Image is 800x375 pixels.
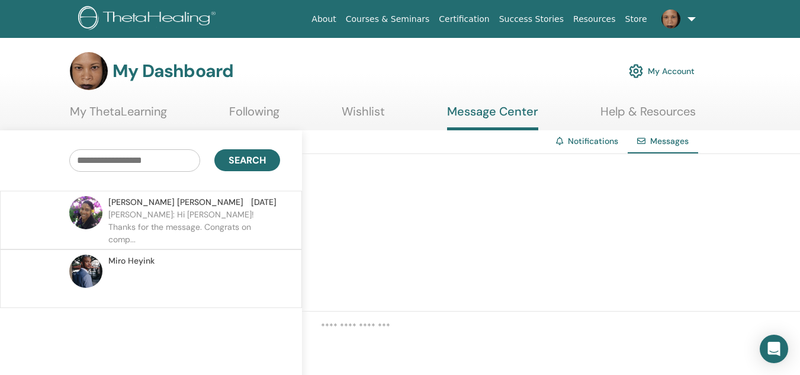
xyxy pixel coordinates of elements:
[661,9,680,28] img: default.jpg
[214,149,280,171] button: Search
[434,8,494,30] a: Certification
[629,58,695,84] a: My Account
[113,60,233,82] h3: My Dashboard
[760,335,788,363] div: Open Intercom Messenger
[568,8,621,30] a: Resources
[108,209,280,244] p: [PERSON_NAME]: Hi [PERSON_NAME]! Thanks for the message. Congrats on comp...
[108,196,243,209] span: [PERSON_NAME] [PERSON_NAME]
[621,8,652,30] a: Store
[70,52,108,90] img: default.jpg
[69,196,102,229] img: default.jpg
[70,104,167,127] a: My ThetaLearning
[307,8,340,30] a: About
[229,104,279,127] a: Following
[650,136,689,146] span: Messages
[108,255,155,267] span: Miro Heyink
[78,6,220,33] img: logo.png
[342,104,385,127] a: Wishlist
[447,104,538,130] a: Message Center
[251,196,277,209] span: [DATE]
[629,61,643,81] img: cog.svg
[494,8,568,30] a: Success Stories
[568,136,618,146] a: Notifications
[341,8,435,30] a: Courses & Seminars
[69,255,102,288] img: default.jpg
[600,104,696,127] a: Help & Resources
[229,154,266,166] span: Search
